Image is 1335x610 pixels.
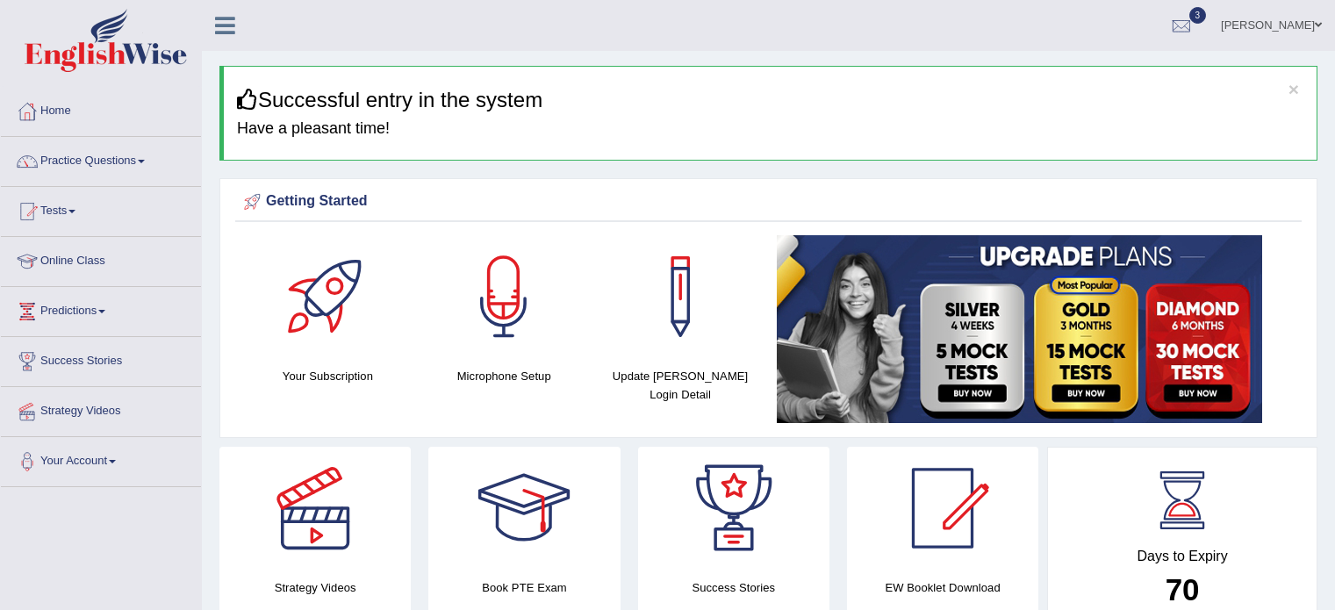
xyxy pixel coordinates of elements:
[1,287,201,331] a: Predictions
[1,87,201,131] a: Home
[1,337,201,381] a: Success Stories
[1288,80,1299,98] button: ×
[847,578,1038,597] h4: EW Booklet Download
[428,578,620,597] h4: Book PTE Exam
[601,367,760,404] h4: Update [PERSON_NAME] Login Detail
[1,437,201,481] a: Your Account
[237,89,1303,111] h3: Successful entry in the system
[1166,572,1200,606] b: 70
[1,237,201,281] a: Online Class
[777,235,1262,423] img: small5.jpg
[1,137,201,181] a: Practice Questions
[219,578,411,597] h4: Strategy Videos
[237,120,1303,138] h4: Have a pleasant time!
[1,187,201,231] a: Tests
[1,387,201,431] a: Strategy Videos
[1067,549,1297,564] h4: Days to Expiry
[240,189,1297,215] div: Getting Started
[425,367,584,385] h4: Microphone Setup
[1189,7,1207,24] span: 3
[248,367,407,385] h4: Your Subscription
[638,578,829,597] h4: Success Stories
